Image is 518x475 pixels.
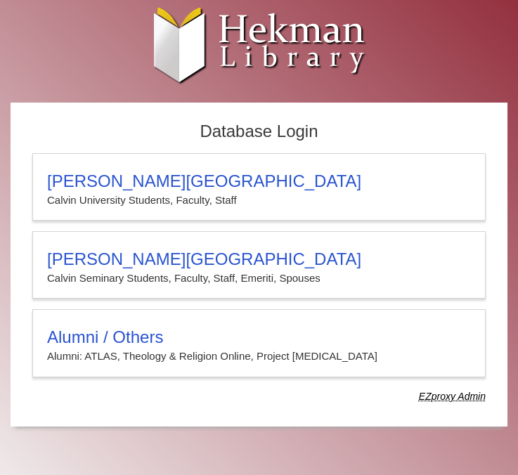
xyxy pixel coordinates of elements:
a: [PERSON_NAME][GEOGRAPHIC_DATA]Calvin Seminary Students, Faculty, Staff, Emeriti, Spouses [32,231,486,299]
h3: Alumni / Others [47,327,471,347]
dfn: Use Alumni login [419,391,486,402]
summary: Alumni / OthersAlumni: ATLAS, Theology & Religion Online, Project [MEDICAL_DATA] [47,327,471,365]
a: [PERSON_NAME][GEOGRAPHIC_DATA]Calvin University Students, Faculty, Staff [32,153,486,221]
h3: [PERSON_NAME][GEOGRAPHIC_DATA] [47,249,471,269]
h3: [PERSON_NAME][GEOGRAPHIC_DATA] [47,171,471,191]
h2: Database Login [25,117,493,146]
p: Alumni: ATLAS, Theology & Religion Online, Project [MEDICAL_DATA] [47,347,471,365]
p: Calvin University Students, Faculty, Staff [47,191,471,209]
p: Calvin Seminary Students, Faculty, Staff, Emeriti, Spouses [47,269,471,287]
